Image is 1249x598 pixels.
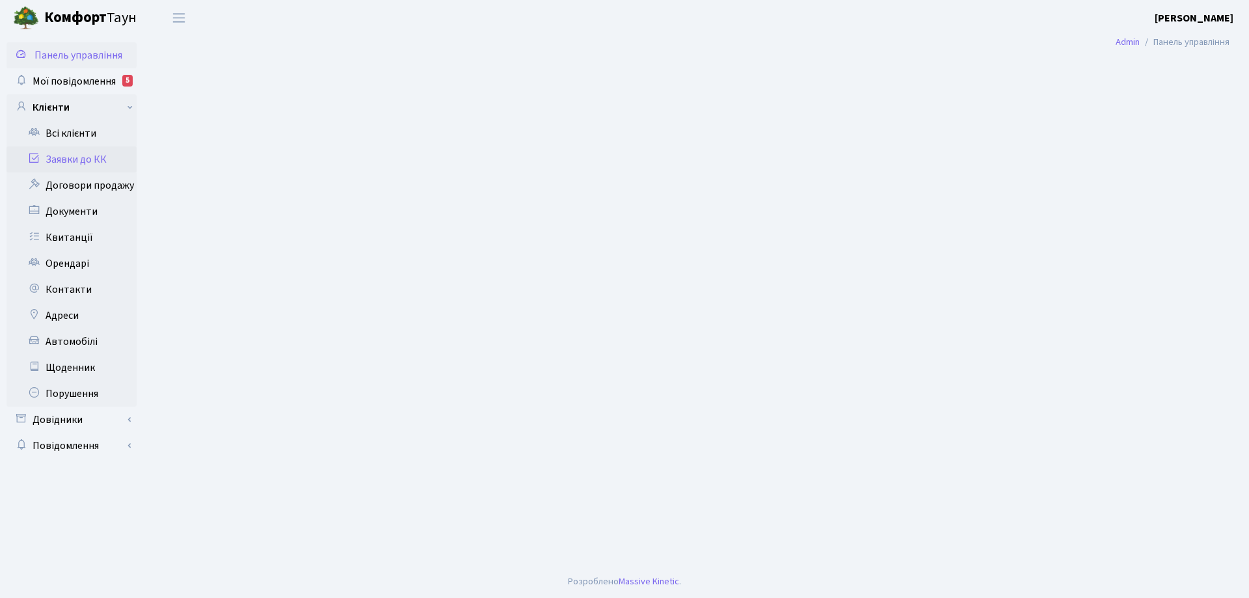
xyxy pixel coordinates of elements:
a: Договори продажу [7,172,137,198]
a: Довідники [7,407,137,433]
a: Мої повідомлення5 [7,68,137,94]
b: Комфорт [44,7,107,28]
a: Квитанції [7,224,137,251]
b: [PERSON_NAME] [1155,11,1233,25]
a: Щоденник [7,355,137,381]
a: Адреси [7,303,137,329]
button: Переключити навігацію [163,7,195,29]
nav: breadcrumb [1096,29,1249,56]
a: Admin [1116,35,1140,49]
a: Контакти [7,277,137,303]
a: Документи [7,198,137,224]
a: Орендарі [7,251,137,277]
a: Панель управління [7,42,137,68]
a: Порушення [7,381,137,407]
a: Всі клієнти [7,120,137,146]
span: Таун [44,7,137,29]
a: [PERSON_NAME] [1155,10,1233,26]
img: logo.png [13,5,39,31]
a: Автомобілі [7,329,137,355]
span: Мої повідомлення [33,74,116,88]
div: Розроблено . [568,575,681,589]
li: Панель управління [1140,35,1229,49]
span: Панель управління [34,48,122,62]
div: 5 [122,75,133,87]
a: Повідомлення [7,433,137,459]
a: Massive Kinetic [619,575,679,588]
a: Клієнти [7,94,137,120]
a: Заявки до КК [7,146,137,172]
